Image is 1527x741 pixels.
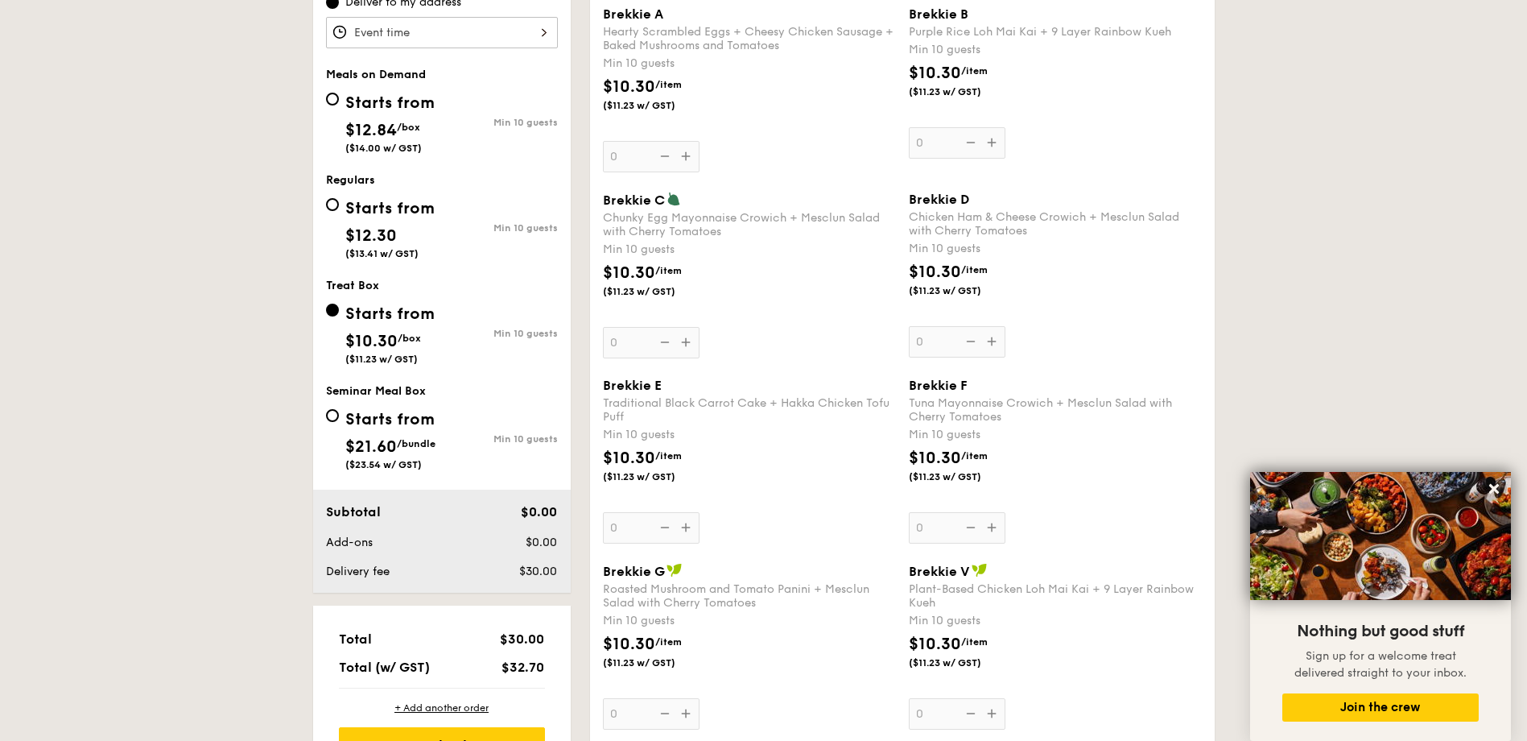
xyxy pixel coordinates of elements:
img: icon-vegan.f8ff3823.svg [972,563,988,577]
span: $10.30 [909,635,961,654]
div: Min 10 guests [909,427,1202,443]
img: icon-vegetarian.fe4039eb.svg [667,192,681,206]
div: Min 10 guests [603,242,896,258]
span: Add-ons [326,536,373,549]
span: ($11.23 w/ GST) [909,470,1018,483]
div: Roasted Mushroom and Tomato Panini + Mesclun Salad with Cherry Tomatoes [603,582,896,610]
div: Starts from [345,197,435,221]
span: $10.30 [909,449,961,468]
div: Plant-Based Chicken Loh Mai Kai + 9 Layer Rainbow Kueh [909,582,1202,610]
span: $12.30 [345,226,397,246]
span: Nothing but good stuff [1297,622,1464,641]
span: ($13.41 w/ GST) [345,248,419,259]
span: ($11.23 w/ GST) [603,656,712,669]
div: Min 10 guests [442,222,558,234]
span: $30.00 [500,631,544,647]
span: /item [961,264,988,275]
div: Min 10 guests [603,56,896,72]
span: /item [655,636,682,648]
span: /item [655,79,682,90]
span: Total (w/ GST) [339,660,430,675]
span: Brekkie C [603,192,665,208]
span: ($11.23 w/ GST) [909,85,1018,98]
div: Starts from [345,91,435,115]
span: /box [397,122,420,133]
span: Sign up for a welcome treat delivered straight to your inbox. [1294,649,1467,680]
span: ($11.23 w/ GST) [603,99,712,112]
span: ($11.23 w/ GST) [603,285,712,298]
span: $10.30 [603,635,655,654]
span: Total [339,631,372,647]
div: Starts from [345,302,435,326]
span: $0.00 [526,536,557,549]
span: Brekkie F [909,378,968,393]
div: Min 10 guests [909,42,1202,58]
span: Delivery fee [326,565,390,578]
div: Min 10 guests [909,241,1202,257]
div: Purple Rice Loh Mai Kai + 9 Layer Rainbow Kueh [909,25,1202,39]
div: Min 10 guests [603,427,896,443]
span: Seminar Meal Box [326,384,426,398]
span: $30.00 [519,565,557,578]
div: Tuna Mayonnaise Crowich + Mesclun Salad with Cherry Tomatoes [909,396,1202,424]
span: Regulars [326,173,375,187]
span: Brekkie E [603,378,662,393]
span: /item [655,450,682,462]
span: $12.84 [345,121,397,140]
div: Chunky Egg Mayonnaise Crowich + Mesclun Salad with Cherry Tomatoes [603,211,896,238]
div: Min 10 guests [442,433,558,445]
span: Brekkie A [603,6,663,22]
span: /bundle [397,438,435,449]
span: $10.30 [345,332,398,351]
button: Join the crew [1282,693,1479,722]
div: Chicken Ham & Cheese Crowich + Mesclun Salad with Cherry Tomatoes [909,210,1202,238]
span: ($23.54 w/ GST) [345,459,422,470]
div: + Add another order [339,702,545,714]
span: Brekkie V [909,564,970,579]
input: Starts from$10.30/box($11.23 w/ GST)Min 10 guests [326,304,339,317]
span: $0.00 [521,504,557,520]
span: ($11.23 w/ GST) [345,354,418,365]
span: Brekkie D [909,192,969,207]
span: Subtotal [326,504,381,520]
span: /box [398,333,421,344]
span: $32.70 [501,660,544,675]
div: Min 10 guests [603,613,896,629]
input: Starts from$21.60/bundle($23.54 w/ GST)Min 10 guests [326,409,339,422]
input: Starts from$12.84/box($14.00 w/ GST)Min 10 guests [326,93,339,106]
div: Starts from [345,408,435,432]
span: $10.30 [603,449,655,468]
span: $10.30 [909,64,961,83]
span: Meals on Demand [326,68,426,81]
span: /item [655,265,682,276]
span: $21.60 [345,437,397,457]
input: Starts from$12.30($13.41 w/ GST)Min 10 guests [326,198,339,211]
span: Treat Box [326,279,379,292]
div: Traditional Black Carrot Cake + Hakka Chicken Tofu Puff [603,396,896,424]
div: Min 10 guests [442,328,558,339]
span: ($11.23 w/ GST) [909,656,1018,669]
span: $10.30 [603,263,655,283]
span: ($11.23 w/ GST) [603,470,712,483]
div: Min 10 guests [909,613,1202,629]
div: Min 10 guests [442,117,558,128]
span: Brekkie B [909,6,968,22]
div: Hearty Scrambled Eggs + Cheesy Chicken Sausage + Baked Mushrooms and Tomatoes [603,25,896,52]
input: Event time [326,17,558,48]
span: ($14.00 w/ GST) [345,143,422,154]
img: icon-vegan.f8ff3823.svg [667,563,683,577]
span: /item [961,65,988,77]
span: $10.30 [603,77,655,97]
img: DSC07876-Edit02-Large.jpeg [1250,472,1511,600]
button: Close [1481,476,1507,502]
span: ($11.23 w/ GST) [909,284,1018,297]
span: $10.30 [909,263,961,282]
span: Brekkie G [603,564,665,579]
span: /item [961,636,988,648]
span: /item [961,450,988,462]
